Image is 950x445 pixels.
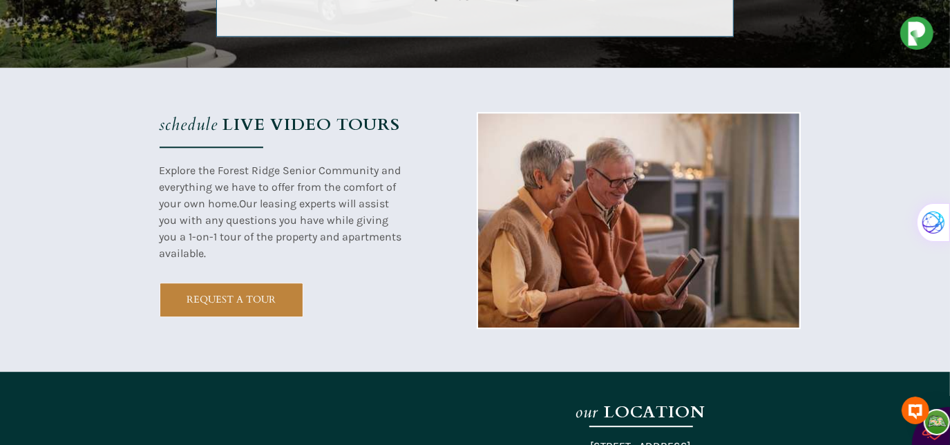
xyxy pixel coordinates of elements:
span: Explore the Forest Ridge Senior Community and everything we have to offer from the comfort of you... [160,164,401,210]
em: schedule [160,113,218,136]
a: REQUEST A TOUR [160,283,303,317]
strong: LIVE VIDEO TOURS [223,113,401,136]
span: REQUEST A TOUR [160,294,303,305]
em: our [576,401,599,424]
span: Our leasing experts will assist you with any questions you have while giving you a 1-on-1 tour of... [160,197,402,260]
strong: LOCATION [605,401,706,424]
